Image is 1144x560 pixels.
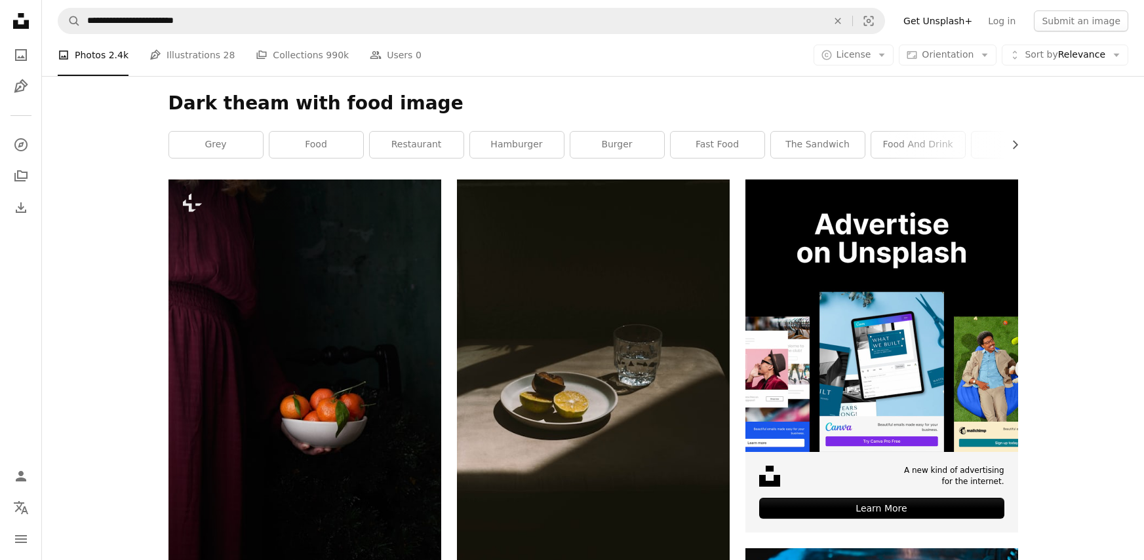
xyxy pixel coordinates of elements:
[470,132,564,158] a: hamburger
[8,163,34,189] a: Collections
[823,9,852,33] button: Clear
[370,132,464,158] a: restaurant
[8,42,34,68] a: Photos
[899,45,996,65] button: Orientation
[149,34,235,76] a: Illustrations 28
[58,8,885,34] form: Find visuals sitewide
[922,49,974,60] span: Orientation
[416,48,422,62] span: 0
[853,9,884,33] button: Visual search
[457,377,730,389] a: a white plate topped with sliced lemons next to a glass of water
[8,73,34,100] a: Illustrations
[1025,49,1057,60] span: Sort by
[326,48,349,62] span: 990k
[8,495,34,521] button: Language
[58,9,81,33] button: Search Unsplash
[224,48,235,62] span: 28
[1034,10,1128,31] button: Submit an image
[745,179,1018,452] img: file-1635990755334-4bfd90f37242image
[168,377,441,389] a: a bowl of oranges
[8,526,34,552] button: Menu
[814,45,894,65] button: License
[759,466,780,487] img: file-1631678316303-ed18b8b5cb9cimage
[837,49,871,60] span: License
[759,498,1004,519] div: Learn More
[896,10,980,31] a: Get Unsplash+
[169,132,263,158] a: grey
[269,132,363,158] a: food
[8,132,34,158] a: Explore
[8,463,34,489] a: Log in / Sign up
[256,34,349,76] a: Collections 990k
[1025,48,1105,62] span: Relevance
[771,132,865,158] a: the sandwich
[972,132,1065,158] a: sweet
[8,195,34,221] a: Download History
[871,132,965,158] a: food and drink
[980,10,1023,31] a: Log in
[370,34,422,76] a: Users 0
[1002,45,1128,65] button: Sort byRelevance
[745,179,1018,532] a: A new kind of advertisingfor the internet.Learn More
[570,132,664,158] a: burger
[904,465,1004,487] span: A new kind of advertising for the internet.
[671,132,764,158] a: fast food
[168,92,1018,115] h1: Dark theam with food image
[1003,132,1018,158] button: scroll list to the right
